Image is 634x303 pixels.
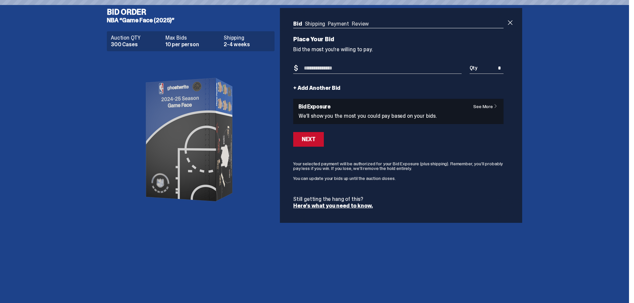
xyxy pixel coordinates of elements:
[165,35,220,41] dt: Max Bids
[293,161,504,171] p: Your selected payment will be authorized for your Bid Exposure (plus shipping). Remember, you’ll ...
[224,42,271,47] dd: 2-4 weeks
[293,197,504,202] p: Still getting the hang of this?
[111,42,161,47] dd: 300 Cases
[294,65,298,72] span: $
[107,8,280,16] h4: Bid Order
[293,36,475,42] p: Place Your Bid
[111,35,161,41] dt: Auction QTY
[293,202,373,209] a: Here’s what you need to know.
[473,104,501,109] a: See More
[293,85,340,91] a: + Add Another Bid
[293,47,504,52] p: Bid the most you’re willing to pay.
[299,113,498,119] p: We’ll show you the most you could pay based on your bids.
[165,42,220,47] dd: 10 per person
[293,176,504,181] p: You can update your bids up until the auction closes.
[224,35,271,41] dt: Shipping
[293,132,324,147] button: Next
[293,20,302,27] a: Bid
[302,137,315,142] div: Next
[470,66,478,70] span: Qty
[107,17,280,23] h5: NBA “Game Face (2025)”
[124,57,257,223] img: product image
[299,104,498,109] h6: Bid Exposure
